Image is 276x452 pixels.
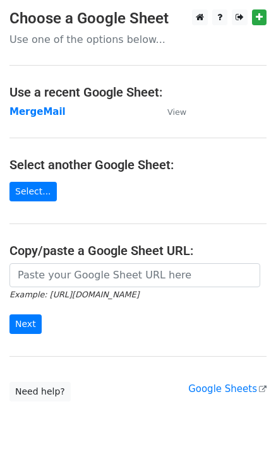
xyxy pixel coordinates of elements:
a: View [155,106,186,117]
small: Example: [URL][DOMAIN_NAME] [9,290,139,299]
h4: Select another Google Sheet: [9,157,267,172]
input: Next [9,314,42,334]
h4: Copy/paste a Google Sheet URL: [9,243,267,258]
a: Need help? [9,382,71,401]
a: Google Sheets [188,383,267,395]
a: Select... [9,182,57,201]
input: Paste your Google Sheet URL here [9,263,260,287]
h4: Use a recent Google Sheet: [9,85,267,100]
p: Use one of the options below... [9,33,267,46]
a: MergeMail [9,106,66,117]
small: View [167,107,186,117]
h3: Choose a Google Sheet [9,9,267,28]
